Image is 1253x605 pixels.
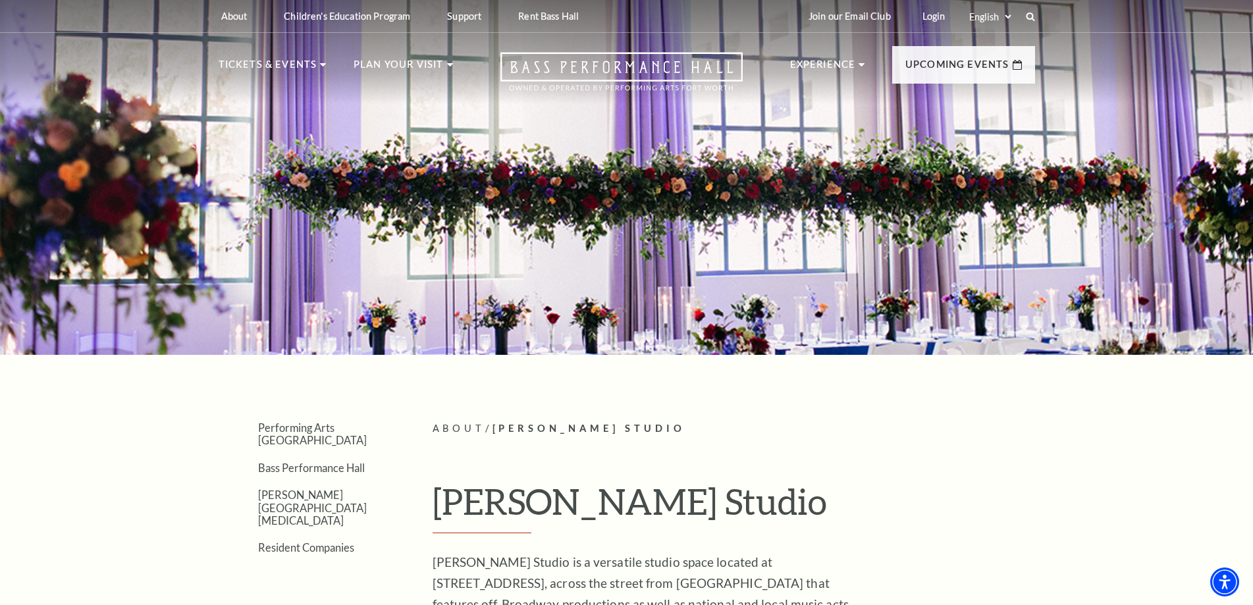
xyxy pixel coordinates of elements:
p: About [221,11,248,22]
a: Bass Performance Hall [258,461,365,474]
h1: [PERSON_NAME] Studio [433,480,1035,534]
div: Accessibility Menu [1210,567,1239,596]
p: Experience [790,57,856,80]
p: Support [447,11,481,22]
p: Children's Education Program [284,11,410,22]
p: / [433,421,1035,437]
a: [PERSON_NAME][GEOGRAPHIC_DATA][MEDICAL_DATA] [258,488,367,527]
select: Select: [967,11,1013,23]
p: Upcoming Events [905,57,1009,80]
p: Plan Your Visit [354,57,444,80]
a: Resident Companies [258,541,354,554]
span: [PERSON_NAME] Studio [493,423,686,434]
p: Tickets & Events [219,57,317,80]
span: About [433,423,485,434]
a: Performing Arts [GEOGRAPHIC_DATA] [258,421,367,446]
p: Rent Bass Hall [518,11,579,22]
